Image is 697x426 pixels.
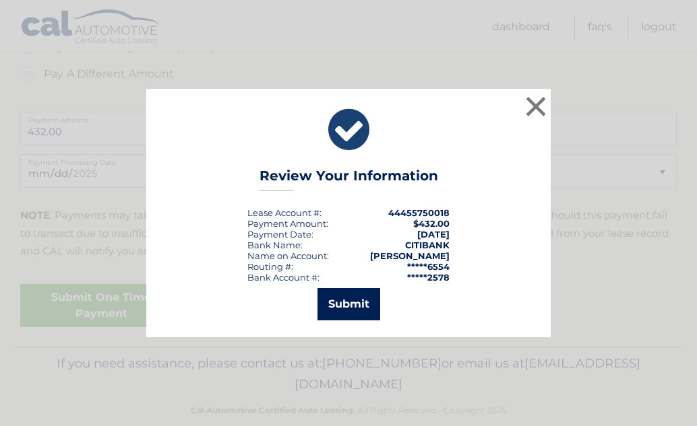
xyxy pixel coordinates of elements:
[247,261,293,272] div: Routing #:
[317,288,380,320] button: Submit
[247,250,329,261] div: Name on Account:
[247,272,320,283] div: Bank Account #:
[247,207,322,218] div: Lease Account #:
[370,250,450,261] strong: [PERSON_NAME]
[522,93,549,120] button: ×
[405,240,450,250] strong: CITIBANK
[247,218,328,229] div: Payment Amount:
[417,229,450,240] span: [DATE]
[247,229,313,240] div: :
[413,218,450,229] span: $432.00
[260,168,438,191] h3: Review Your Information
[247,229,311,240] span: Payment Date
[247,240,303,250] div: Bank Name:
[388,207,450,218] strong: 44455750018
